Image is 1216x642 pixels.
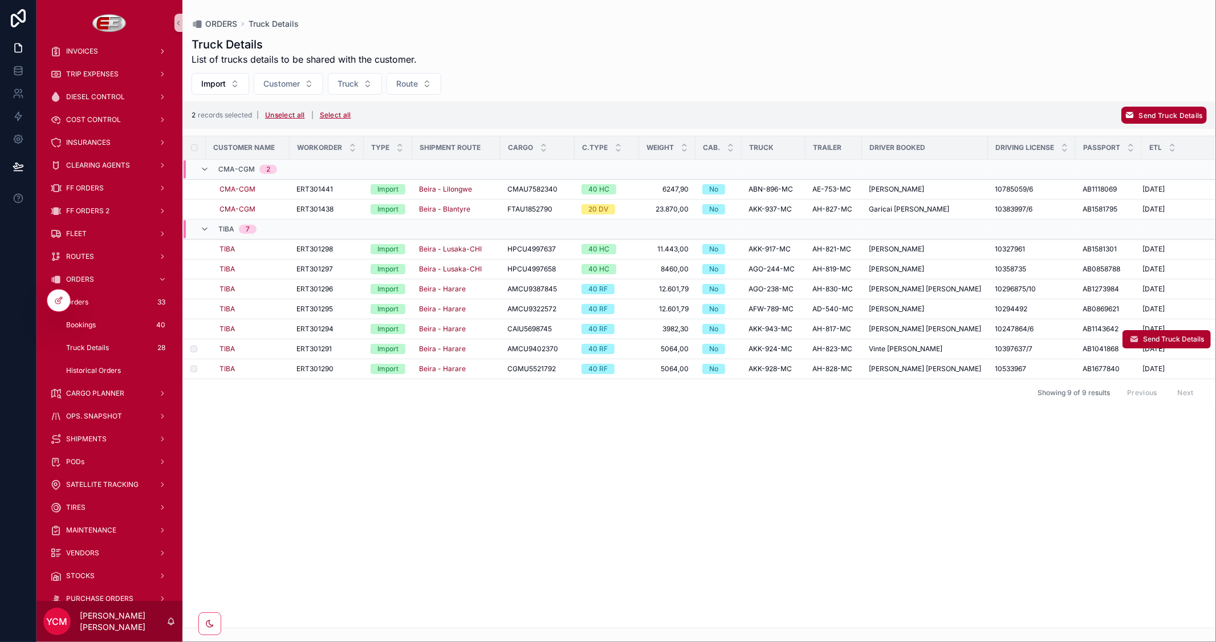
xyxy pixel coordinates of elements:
[812,324,851,334] span: AH-817-MC
[869,245,924,254] span: [PERSON_NAME]
[66,480,139,489] span: SATELLITE TRACKING
[749,205,792,214] span: AKK-937-MC
[43,497,176,518] a: TIRES
[869,344,942,353] span: Vinte [PERSON_NAME]
[995,265,1026,274] span: 10358735
[66,47,98,56] span: INVOICES
[297,143,342,152] span: Workorder
[507,265,556,274] span: HPCU4997658
[507,245,556,254] span: HPCU4997637
[588,304,608,314] div: 40 RF
[749,185,793,194] span: ABN-896-MC
[812,265,851,274] span: AH-819-MC
[296,265,333,274] span: ERT301297
[43,588,176,609] a: PURCHASE ORDERS
[219,324,235,334] a: TIBA
[66,457,84,466] span: PODs
[812,344,852,353] span: AH-823-MC
[646,304,689,314] span: 12.601,79
[296,205,334,214] span: ERT301438
[812,185,851,194] span: AE-753-MC
[36,46,182,601] div: scrollable content
[1149,143,1162,152] span: ETL
[1083,265,1120,274] span: AB0858788
[419,304,466,314] span: Beira - Harare
[80,610,166,633] p: [PERSON_NAME] [PERSON_NAME]
[66,548,99,558] span: VENDORS
[995,245,1025,254] span: 10327961
[1083,304,1119,314] span: AB0869621
[43,87,176,107] a: DIESEL CONTROL
[995,285,1036,294] span: 10296875/10
[192,36,417,52] h1: Truck Details
[66,434,107,444] span: SHIPMENTS
[43,41,176,62] a: INVOICES
[749,304,794,314] span: AFW-789-MC
[43,155,176,176] a: CLEARING AGENTS
[995,143,1054,152] span: Driving License
[43,474,176,495] a: SATELLITE TRACKING
[507,185,558,194] span: CMAU7582340
[869,265,924,274] span: [PERSON_NAME]
[1142,304,1165,314] span: [DATE]
[812,364,852,373] span: AH-828-MC
[266,165,270,174] div: 2
[219,285,235,294] span: TIBA
[1142,344,1165,353] span: [DATE]
[57,315,176,335] a: Bookings40
[43,520,176,541] a: MAINTENANCE
[219,245,235,254] span: TIBA
[582,143,608,152] span: C.Type
[1038,388,1110,397] span: Showing 9 of 9 results
[296,364,334,373] span: ERT301290
[1083,245,1117,254] span: AB1581301
[646,185,689,194] span: 6247,90
[419,185,472,194] span: Beira - Lilongwe
[66,526,116,535] span: MAINTENANCE
[43,429,176,449] a: SHIPMENTS
[995,324,1034,334] span: 10247864/6
[869,185,924,194] span: [PERSON_NAME]
[154,295,169,309] div: 33
[646,143,674,152] span: Weight
[296,304,333,314] span: ERT301295
[43,132,176,153] a: INSURANCES
[1123,330,1211,348] button: Send Truck Details
[588,184,609,194] div: 40 HC
[419,285,466,294] a: Beira - Harare
[219,344,235,353] a: TIBA
[1083,143,1120,152] span: Passport
[218,165,255,174] span: CMA-CGM
[812,285,853,294] span: AH-830-MC
[371,143,389,152] span: Type
[377,244,398,254] div: Import
[219,265,235,274] a: TIBA
[420,143,481,152] span: Shipment Route
[995,364,1026,373] span: 10533967
[261,106,309,124] button: Unselect all
[57,338,176,358] a: Truck Details28
[869,205,949,214] span: Garicai [PERSON_NAME]
[507,205,552,214] span: FTAU1852790
[66,389,124,398] span: CARGO PLANNER
[1142,265,1165,274] span: [DATE]
[66,115,121,124] span: COST CONTROL
[869,304,924,314] span: [PERSON_NAME]
[219,185,255,194] a: CMA-CGM
[869,364,981,373] span: [PERSON_NAME] [PERSON_NAME]
[43,452,176,472] a: PODs
[66,343,109,352] span: Truck Details
[507,285,557,294] span: AMCU9387845
[646,245,689,254] span: 11.443,00
[419,205,470,214] span: Beira - Blantyre
[1143,335,1204,344] span: Send Truck Details
[1142,205,1165,214] span: [DATE]
[812,304,853,314] span: AD-540-MC
[812,205,852,214] span: AH-827-MC
[66,412,122,421] span: OPS. SNAPSHOT
[377,184,398,194] div: Import
[419,245,482,254] span: Beira - Lusaka-CHI
[377,324,398,334] div: Import
[254,73,323,95] button: Select Button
